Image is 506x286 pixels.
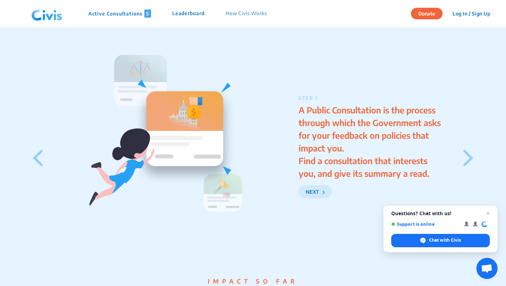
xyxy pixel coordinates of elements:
button: Log In / Sign Up [448,8,495,19]
button: Donate [411,8,443,19]
a: Donate [411,10,448,17]
span: Chat with Civis [429,237,461,243]
div: Open chat [476,258,498,279]
p: Leaderboard [172,10,205,18]
span: Support is online [391,222,459,227]
img: navlogo.png [29,3,65,24]
p: STEP 1 [299,95,481,102]
li: Find a consultation that interests you, and give its summary a read. [299,154,444,180]
li: A Public Consultation is the process through which the Government asks for your feedback on polic... [299,104,444,154]
button: NEXT [299,185,332,198]
span: Close chat [484,209,492,218]
p: Active Consultations [88,10,151,18]
span: 5 [144,10,151,18]
img: steps image [49,34,275,259]
p: How Civis Works [226,10,267,18]
span: Questions? Chat with us! [391,211,490,216]
div: Chat with Civis [391,234,490,247]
